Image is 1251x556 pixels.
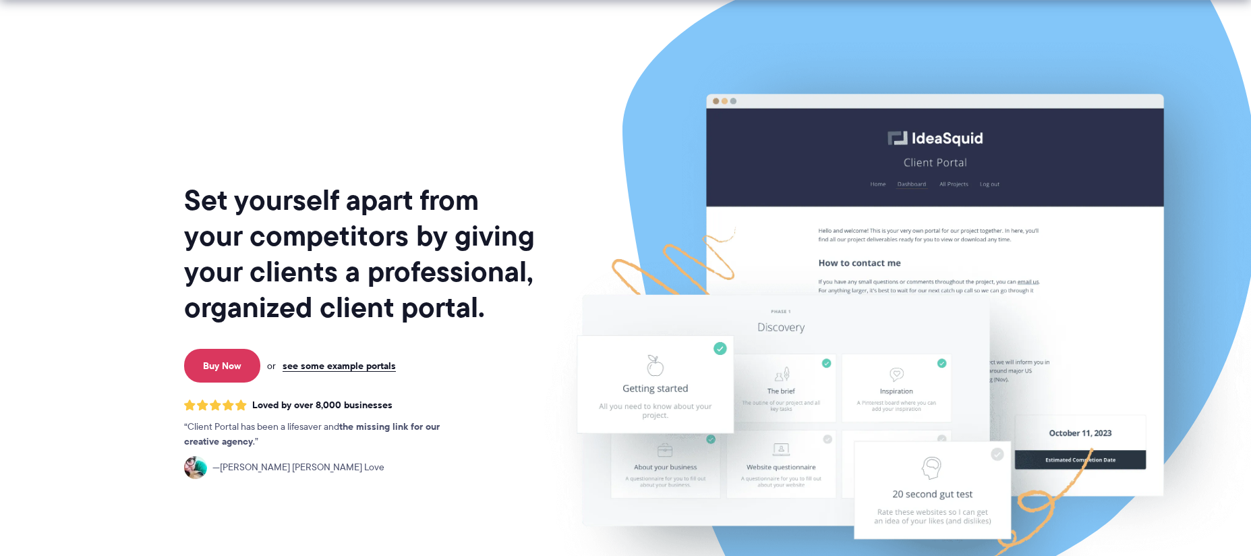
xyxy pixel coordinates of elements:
strong: the missing link for our creative agency [184,419,440,449]
p: Client Portal has been a lifesaver and . [184,420,467,449]
span: Loved by over 8,000 businesses [252,399,392,411]
span: [PERSON_NAME] [PERSON_NAME] Love [212,460,384,475]
h1: Set yourself apart from your competitors by giving your clients a professional, organized client ... [184,182,537,325]
a: Buy Now [184,349,260,383]
a: see some example portals [283,360,396,372]
span: or [267,360,276,372]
